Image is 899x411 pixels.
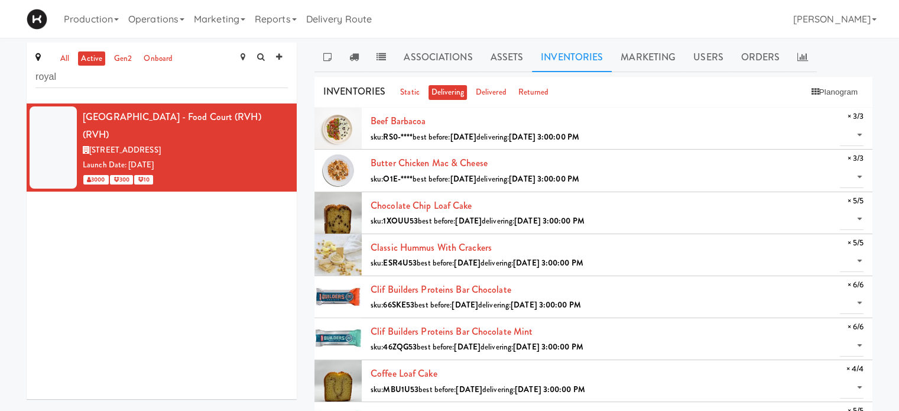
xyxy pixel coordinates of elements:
[371,199,472,212] a: Chocolate Chip Loaf Cake
[111,51,135,66] a: gen2
[83,108,288,143] div: [GEOGRAPHIC_DATA] - Food Court (RVH) (RVH)
[83,158,288,173] div: Launch Date: [DATE]
[476,173,579,185] span: delivering:
[395,43,481,72] a: Associations
[532,43,612,72] a: Inventories
[35,66,288,88] input: Search site
[476,131,579,143] span: delivering:
[478,299,581,310] span: delivering:
[371,114,426,128] a: Beef Barbacoa
[481,341,583,352] span: delivering:
[509,173,579,185] b: [DATE] 3:00:00 PM
[89,144,161,156] span: [STREET_ADDRESS]
[450,173,476,185] b: [DATE]
[371,257,417,268] span: sku:
[110,175,133,185] span: 300
[452,299,478,310] b: [DATE]
[848,151,864,166] span: × 3/3
[417,341,481,352] span: best before:
[417,257,481,268] span: best before:
[78,51,105,66] a: active
[429,85,467,100] a: delivering
[413,173,476,185] span: best before:
[371,156,488,170] a: Butter Chicken Mac & Cheese
[732,43,789,72] a: Orders
[848,194,864,209] span: × 5/5
[454,257,481,268] b: [DATE]
[612,43,684,72] a: Marketing
[806,83,864,101] button: Planogram
[455,215,482,226] b: [DATE]
[514,215,585,226] b: [DATE] 3:00:00 PM
[383,215,418,226] b: 1XOUU53
[481,257,583,268] span: delivering:
[515,384,585,395] b: [DATE] 3:00:00 PM
[450,131,476,143] b: [DATE]
[371,283,511,296] a: Clif Builders proteins Bar Chocolate
[383,299,414,310] b: 66SKE53
[27,103,297,192] li: [GEOGRAPHIC_DATA] - Food Court (RVH) (RVH)[STREET_ADDRESS]Launch Date: [DATE] 3000 300 10
[482,215,585,226] span: delivering:
[513,341,583,352] b: [DATE] 3:00:00 PM
[511,299,581,310] b: [DATE] 3:00:00 PM
[413,131,476,143] span: best before:
[418,215,482,226] span: best before:
[513,257,583,268] b: [DATE] 3:00:00 PM
[371,215,418,226] span: sku:
[371,173,413,185] span: sku:
[27,9,47,30] img: Micromart
[482,384,585,395] span: delivering:
[371,131,413,143] span: sku:
[371,341,417,352] span: sku:
[397,85,423,100] a: static
[418,384,482,395] span: best before:
[846,362,864,377] span: × 4/4
[509,131,579,143] b: [DATE] 3:00:00 PM
[323,85,385,98] span: INVENTORIES
[482,43,533,72] a: Assets
[83,175,109,185] span: 3000
[141,51,176,66] a: onboard
[473,85,509,100] a: delivered
[134,175,153,185] span: 10
[383,384,418,395] b: MBU1U53
[848,320,864,335] span: × 6/6
[454,341,481,352] b: [DATE]
[57,51,72,66] a: all
[383,341,417,352] b: 46ZQG53
[371,299,414,310] span: sku:
[371,241,492,254] a: Classic Hummus With Crackers
[371,325,533,338] a: Clif Builders proteins Bar Chocolate Mint
[848,236,864,251] span: × 5/5
[456,384,482,395] b: [DATE]
[515,85,552,100] a: returned
[848,278,864,293] span: × 6/6
[414,299,478,310] span: best before:
[684,43,732,72] a: Users
[383,257,417,268] b: ESR4U53
[848,109,864,124] span: × 3/3
[371,367,437,380] a: Coffee Loaf Cake
[371,384,418,395] span: sku:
